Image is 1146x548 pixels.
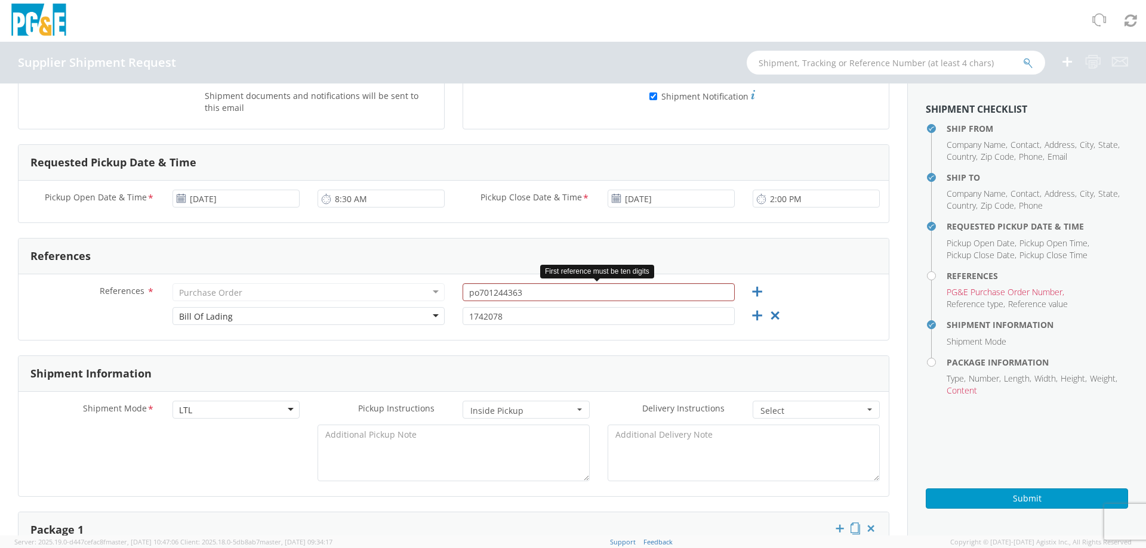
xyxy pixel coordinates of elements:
span: Reference value [1008,298,1068,309]
li: , [981,151,1016,163]
label: Shipment documents and notifications will be sent to this email [205,88,435,114]
button: Select [753,401,880,419]
span: Length [1004,373,1030,384]
li: , [969,373,1001,385]
span: Phone [1019,151,1043,162]
span: Shipment Mode [947,336,1006,347]
div: Bill Of Lading [179,311,233,323]
h4: Shipment Information [947,320,1128,329]
li: , [981,200,1016,212]
li: , [947,151,978,163]
span: Weight [1090,373,1116,384]
li: , [1034,373,1058,385]
span: City [1080,139,1093,150]
li: , [1011,188,1042,200]
span: Pickup Close Date & Time [480,191,582,205]
span: Select [760,405,864,417]
li: , [1011,139,1042,151]
li: , [947,286,1064,298]
li: , [947,237,1016,249]
li: , [947,298,1005,310]
span: Contact [1011,139,1040,150]
button: Submit [926,488,1128,509]
h4: Ship To [947,173,1128,182]
h4: References [947,271,1128,280]
h4: Ship From [947,124,1128,133]
a: Support [610,537,636,546]
li: , [947,373,966,385]
span: Email [1048,151,1067,162]
span: Pickup Close Date [947,249,1015,261]
span: Pickup Close Time [1019,249,1088,261]
li: , [947,200,978,212]
span: Zip Code [981,200,1014,211]
li: , [947,139,1008,151]
span: Contact [1011,188,1040,199]
button: Inside Pickup [463,401,590,419]
li: , [1019,151,1045,163]
li: , [1080,188,1095,200]
span: Width [1034,373,1056,384]
label: Shipment Notification [649,88,755,103]
li: , [1098,188,1120,200]
span: State [1098,139,1118,150]
span: Server: 2025.19.0-d447cefac8f [14,537,178,546]
li: , [1004,373,1031,385]
span: master, [DATE] 09:34:17 [260,537,332,546]
span: Pickup Open Time [1019,237,1088,249]
span: State [1098,188,1118,199]
span: Client: 2025.18.0-5db8ab7 [180,537,332,546]
span: PG&E Purchase Order Number [947,286,1062,298]
span: Company Name [947,188,1006,199]
span: Pickup Open Date [947,237,1015,249]
span: Phone [1019,200,1043,211]
h3: Requested Pickup Date & Time [30,157,196,169]
span: Number [969,373,999,384]
span: Delivery Instructions [642,403,725,414]
span: Copyright © [DATE]-[DATE] Agistix Inc., All Rights Reserved [950,537,1132,547]
span: Company Name [947,139,1006,150]
span: Address [1045,139,1075,150]
span: City [1080,188,1093,199]
h3: References [30,250,91,262]
li: , [1080,139,1095,151]
span: Country [947,200,976,211]
h4: Supplier Shipment Request [18,56,176,69]
h3: Shipment Information [30,368,152,380]
li: , [1098,139,1120,151]
li: , [1090,373,1117,385]
input: Shipment, Tracking or Reference Number (at least 4 chars) [747,51,1045,75]
span: Country [947,151,976,162]
li: , [1019,237,1089,249]
span: Content [947,385,977,396]
h3: Package 1 [30,524,84,536]
div: LTL [179,404,192,416]
span: Address [1045,188,1075,199]
span: References [100,285,144,296]
span: Type [947,373,964,384]
input: 10 Digit PG&E PO Number [463,283,735,301]
li: , [1061,373,1087,385]
strong: Shipment Checklist [926,103,1027,116]
span: Pickup Open Date & Time [45,191,147,205]
div: First reference must be ten digits [540,265,654,278]
div: Purchase Order [179,287,242,299]
span: Pickup Instructions [358,403,435,414]
span: Reference type [947,298,1003,309]
h4: Package Information [947,358,1128,367]
li: , [947,249,1016,261]
li: , [1045,139,1077,151]
li: , [947,188,1008,200]
span: Inside Pickup [470,405,574,417]
li: , [1045,188,1077,200]
h4: Requested Pickup Date & Time [947,222,1128,231]
span: Height [1061,373,1085,384]
span: Zip Code [981,151,1014,162]
img: pge-logo-06675f144f4cfa6a6814.png [9,4,69,39]
span: master, [DATE] 10:47:06 [106,537,178,546]
a: Feedback [643,537,673,546]
input: Shipment Notification [649,92,657,100]
span: Shipment Mode [83,403,147,416]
